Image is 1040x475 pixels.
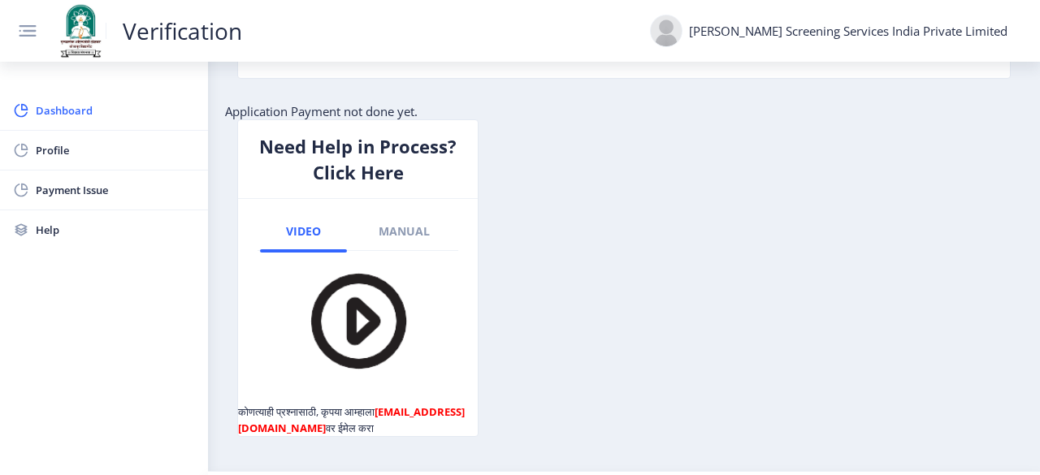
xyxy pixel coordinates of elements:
[379,225,430,238] span: Manual
[258,133,458,185] h5: Need Help in Process? Click Here
[36,180,195,200] span: Payment Issue
[36,101,195,120] span: Dashboard
[260,212,347,251] a: Video
[36,220,195,240] span: Help
[225,103,418,119] span: Application Payment not done yet.
[238,404,478,436] span: कोणत्याही प्रश्नासाठी, कृपया आम्हाला वर ईमेल करा
[301,264,415,378] img: PLAY.png
[55,2,106,59] img: solapur_logo.png
[106,23,258,39] a: Verification
[353,212,456,251] a: Manual
[286,225,321,238] span: Video
[689,23,1007,39] div: [PERSON_NAME] Screening Services India Private Limited
[36,140,195,160] span: Profile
